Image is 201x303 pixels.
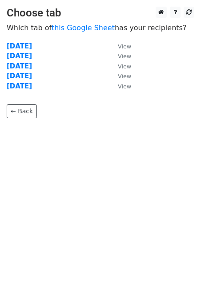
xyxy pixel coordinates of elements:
small: View [118,83,131,90]
a: [DATE] [7,72,32,80]
a: [DATE] [7,42,32,50]
small: View [118,53,131,60]
a: View [109,42,131,50]
small: View [118,73,131,80]
small: View [118,43,131,50]
a: View [109,62,131,70]
a: [DATE] [7,82,32,90]
a: View [109,52,131,60]
a: View [109,82,131,90]
small: View [118,63,131,70]
a: View [109,72,131,80]
h3: Choose tab [7,7,194,20]
p: Which tab of has your recipients? [7,23,194,32]
a: [DATE] [7,52,32,60]
a: ← Back [7,104,37,118]
a: this Google Sheet [52,24,115,32]
a: [DATE] [7,62,32,70]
